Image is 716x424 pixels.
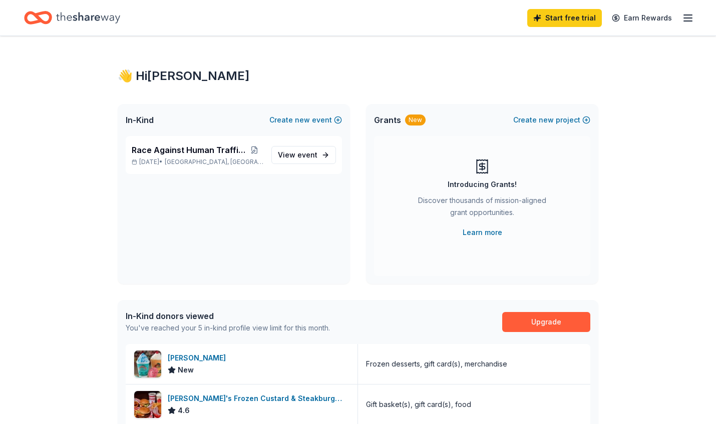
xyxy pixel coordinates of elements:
span: Race Against Human Trafficking [132,144,245,156]
div: New [405,114,426,125]
a: Upgrade [502,312,590,332]
span: New [178,364,194,376]
a: Home [24,6,120,29]
div: [PERSON_NAME]'s Frozen Custard & Steakburgers [168,392,349,404]
span: In-Kind [126,114,154,126]
div: 👋 Hi [PERSON_NAME] [118,68,598,84]
a: View event [271,146,336,164]
button: Createnewproject [513,114,590,126]
img: Image for Bahama Buck's [134,350,161,377]
a: Learn more [463,226,502,238]
span: event [297,150,317,159]
div: Gift basket(s), gift card(s), food [366,398,471,410]
span: new [295,114,310,126]
div: You've reached your 5 in-kind profile view limit for this month. [126,322,330,334]
a: Earn Rewards [606,9,678,27]
div: Frozen desserts, gift card(s), merchandise [366,358,507,370]
a: Start free trial [527,9,602,27]
span: 4.6 [178,404,190,416]
span: View [278,149,317,161]
div: Discover thousands of mission-aligned grant opportunities. [414,194,550,222]
div: Introducing Grants! [448,178,517,190]
span: new [539,114,554,126]
span: Grants [374,114,401,126]
p: [DATE] • [132,158,263,166]
span: [GEOGRAPHIC_DATA], [GEOGRAPHIC_DATA] [165,158,263,166]
img: Image for Freddy's Frozen Custard & Steakburgers [134,391,161,418]
div: In-Kind donors viewed [126,310,330,322]
button: Createnewevent [269,114,342,126]
div: [PERSON_NAME] [168,352,230,364]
